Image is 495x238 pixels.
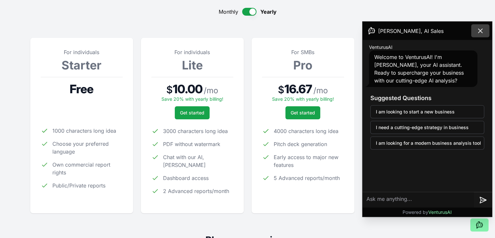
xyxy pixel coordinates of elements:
[151,48,233,56] p: For individuals
[219,8,238,16] span: Monthly
[166,84,173,96] span: $
[313,85,328,96] span: / mo
[370,94,484,103] h3: Suggested Questions
[370,105,484,118] button: I am looking to start a new business
[278,84,284,96] span: $
[173,82,202,96] span: 10.00
[428,209,452,215] span: VenturusAI
[52,161,123,176] span: Own commercial report rights
[274,153,344,169] span: Early access to major new features
[151,59,233,72] h3: Lite
[52,182,105,189] span: Public/Private reports
[374,54,464,84] span: Welcome to VenturusAI! I'm [PERSON_NAME], your AI assistant. Ready to supercharge your business w...
[163,127,228,135] span: 3000 characters long idea
[284,82,312,96] span: 16.67
[70,82,93,96] span: Free
[378,27,444,35] span: [PERSON_NAME], AI Sales
[272,96,334,102] span: Save 20% with yearly billing!
[163,153,233,169] span: Chat with our AI, [PERSON_NAME]
[41,48,123,56] p: For individuals
[370,121,484,134] button: I need a cutting-edge strategy in business
[262,48,344,56] p: For SMBs
[180,110,204,116] span: Get started
[52,127,116,135] span: 1000 characters long idea
[175,106,210,119] button: Get started
[370,137,484,150] button: I am looking for a modern business analysis tool
[163,174,209,182] span: Dashboard access
[52,140,123,156] span: Choose your preferred language
[260,8,277,16] span: Yearly
[274,140,327,148] span: Pitch deck generation
[41,59,123,72] h3: Starter
[291,110,315,116] span: Get started
[163,140,220,148] span: PDF without watermark
[369,44,392,51] span: VenturusAI
[285,106,320,119] button: Get started
[161,96,223,102] span: Save 20% with yearly billing!
[274,174,340,182] span: 5 Advanced reports/month
[204,85,218,96] span: / mo
[403,209,452,216] p: Powered by
[262,59,344,72] h3: Pro
[163,187,229,195] span: 2 Advanced reports/month
[274,127,338,135] span: 4000 characters long idea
